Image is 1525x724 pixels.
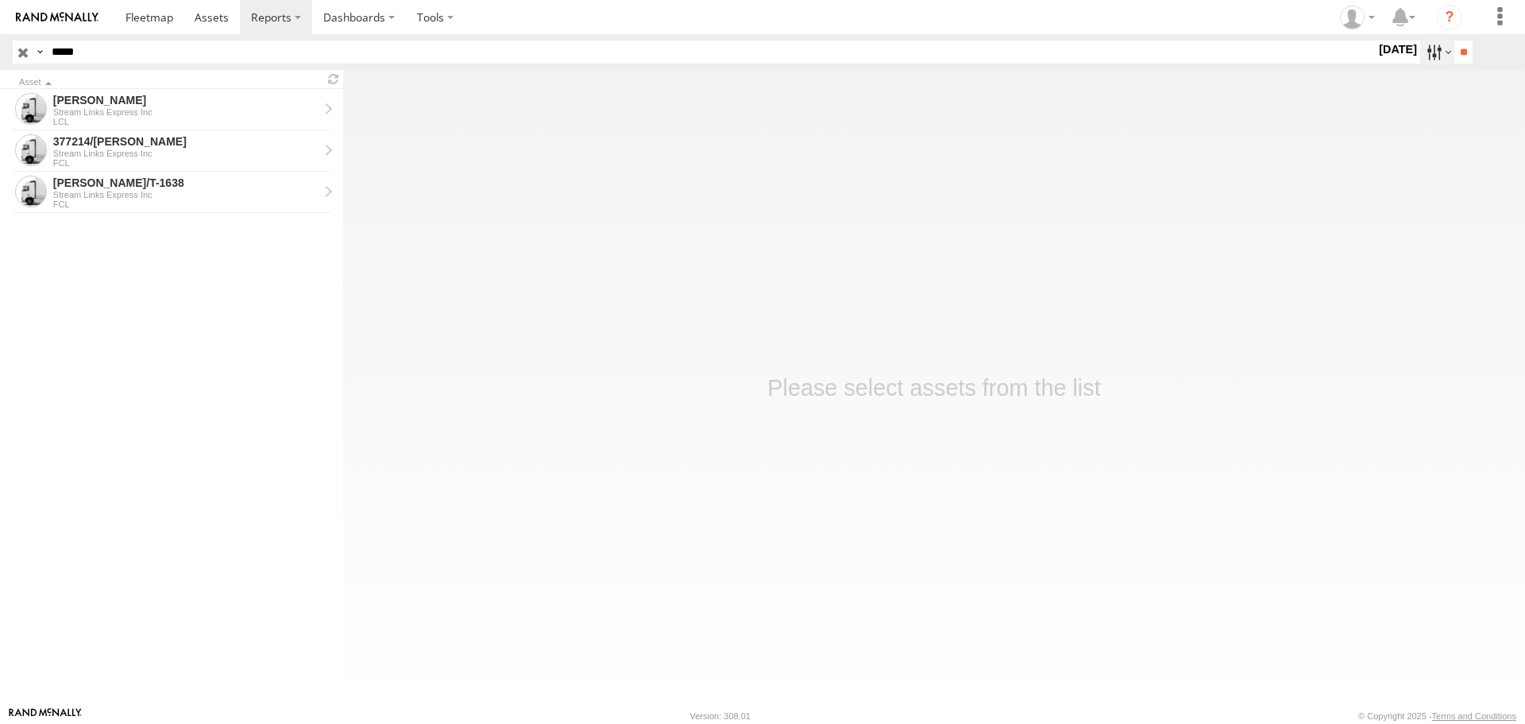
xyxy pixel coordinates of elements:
[9,708,82,724] a: Visit our Website
[1437,5,1462,30] i: ?
[53,93,319,107] div: JOSE P - View Asset History
[690,711,751,721] div: Version: 308.01
[53,158,319,168] div: FCL
[1334,6,1380,29] div: Randy West
[324,72,343,87] span: Refresh
[53,149,319,158] div: Stream Links Express Inc
[53,199,319,209] div: FCL
[1420,41,1454,64] label: Search Filter Options
[33,41,46,64] label: Search Query
[1376,41,1420,58] label: [DATE]
[1358,711,1516,721] div: © Copyright 2025 -
[16,12,98,23] img: rand-logo.svg
[19,79,318,87] div: Click to Sort
[53,107,319,117] div: Stream Links Express Inc
[53,117,319,126] div: LCL
[53,176,319,190] div: JOSE ANGEL/T-1638 - View Asset History
[53,134,319,149] div: 377214/JOSE SANCHEZ - View Asset History
[53,190,319,199] div: Stream Links Express Inc
[1432,711,1516,721] a: Terms and Conditions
